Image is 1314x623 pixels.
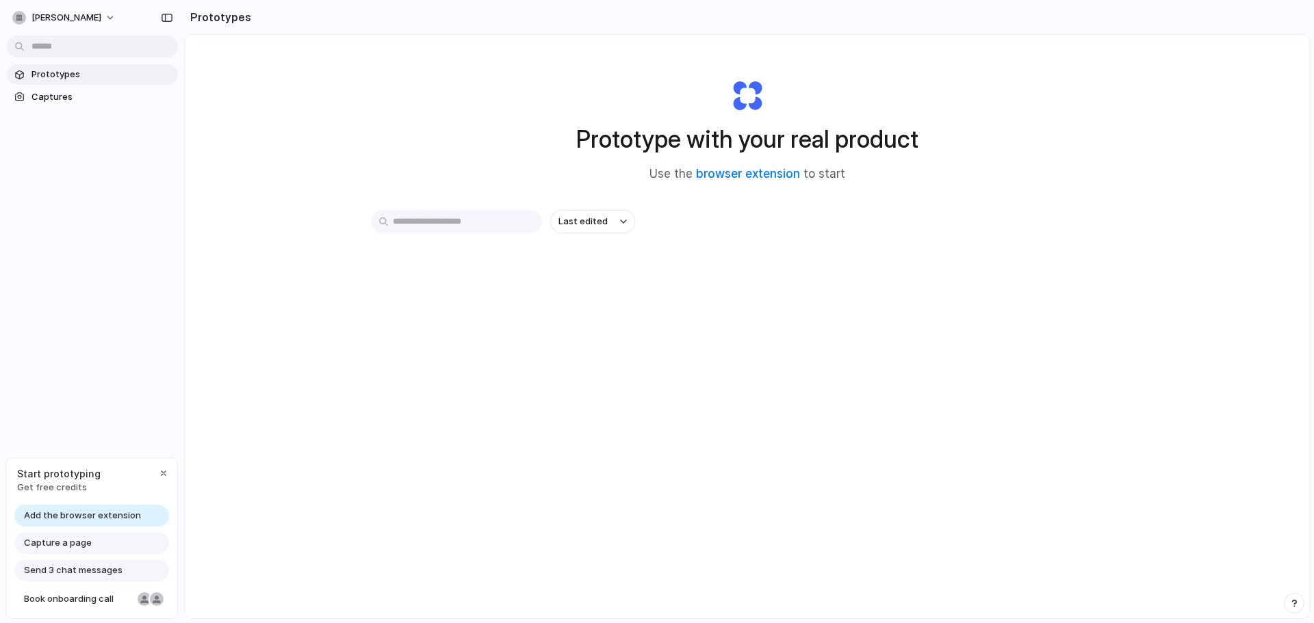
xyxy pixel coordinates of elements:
[31,68,172,81] span: Prototypes
[149,591,165,607] div: Christian Iacullo
[7,7,123,29] button: [PERSON_NAME]
[7,64,178,85] a: Prototypes
[17,481,101,494] span: Get free credits
[185,9,251,25] h2: Prototypes
[24,536,92,550] span: Capture a page
[14,505,169,527] a: Add the browser extension
[24,592,132,606] span: Book onboarding call
[31,90,172,104] span: Captures
[24,509,141,522] span: Add the browser extension
[649,165,845,183] span: Use the to start
[31,11,101,25] span: [PERSON_NAME]
[7,87,178,107] a: Captures
[17,466,101,481] span: Start prototyping
[576,121,918,157] h1: Prototype with your real product
[136,591,153,607] div: Nicole Kubica
[14,588,169,610] a: Book onboarding call
[550,210,635,233] button: Last edited
[696,167,800,181] a: browser extension
[24,564,123,577] span: Send 3 chat messages
[558,215,608,228] span: Last edited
